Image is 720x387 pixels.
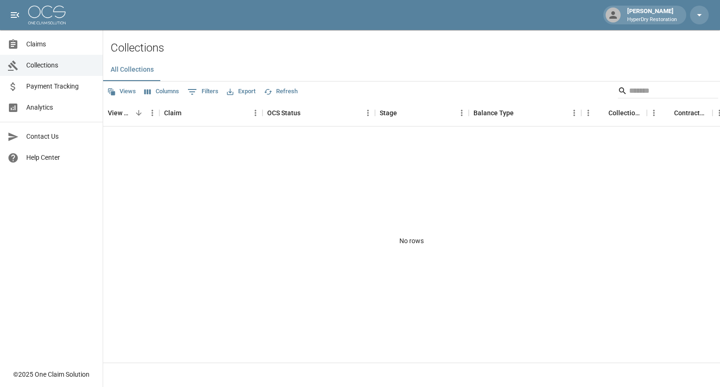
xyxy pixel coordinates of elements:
img: ocs-logo-white-transparent.png [28,6,66,24]
button: Sort [661,106,674,119]
div: Stage [380,100,397,126]
p: HyperDry Restoration [627,16,677,24]
div: Claim [159,100,262,126]
div: Claim [164,100,181,126]
button: Menu [581,106,595,120]
span: Payment Tracking [26,82,95,91]
button: Views [105,84,138,99]
button: Sort [300,106,314,119]
button: Refresh [262,84,300,99]
button: Show filters [185,84,221,99]
span: Analytics [26,103,95,112]
div: dynamic tabs [103,59,720,81]
button: Menu [361,106,375,120]
button: Select columns [142,84,181,99]
div: Stage [375,100,469,126]
div: Balance Type [473,100,514,126]
button: Sort [397,106,410,119]
button: All Collections [103,59,161,81]
button: Menu [567,106,581,120]
div: OCS Status [262,100,375,126]
button: Sort [181,106,195,119]
div: No rows [103,127,720,356]
div: © 2025 One Claim Solution [13,370,90,379]
button: Menu [647,106,661,120]
button: Sort [132,106,145,119]
button: Menu [248,106,262,120]
span: Collections [26,60,95,70]
button: Export [225,84,258,99]
button: Menu [455,106,469,120]
div: View Collection [103,100,159,126]
div: Collections Fee [581,100,647,126]
div: Collections Fee [608,100,642,126]
span: Contact Us [26,132,95,141]
button: Sort [514,106,527,119]
div: OCS Status [267,100,300,126]
div: View Collection [108,100,132,126]
span: Help Center [26,153,95,163]
div: Contractor Amount [647,100,712,126]
div: Search [618,83,718,100]
div: [PERSON_NAME] [623,7,681,23]
button: Menu [145,106,159,120]
button: Sort [595,106,608,119]
button: open drawer [6,6,24,24]
h2: Collections [111,41,720,55]
div: Balance Type [469,100,581,126]
span: Claims [26,39,95,49]
div: Contractor Amount [674,100,708,126]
